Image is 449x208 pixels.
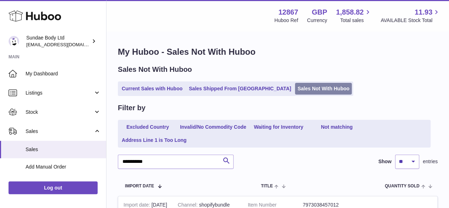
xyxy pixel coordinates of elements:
span: Title [261,184,273,188]
span: 11.93 [415,7,432,17]
span: Import date [125,184,154,188]
span: AVAILABLE Stock Total [380,17,440,24]
a: Sales Not With Huboo [295,83,352,95]
a: Excluded Country [119,121,176,133]
div: Currency [307,17,327,24]
div: Huboo Ref [274,17,298,24]
a: Waiting for Inventory [250,121,307,133]
span: Quantity Sold [385,184,420,188]
span: 1,858.82 [336,7,364,17]
a: Invalid/No Commodity Code [177,121,249,133]
img: internalAdmin-12867@internal.huboo.com [9,36,19,47]
span: Total sales [340,17,372,24]
span: My Dashboard [26,70,101,77]
a: Current Sales with Huboo [119,83,185,95]
a: Log out [9,181,98,194]
div: Sundae Body Ltd [26,34,90,48]
span: Add Manual Order [26,164,101,170]
a: 1,858.82 Total sales [336,7,372,24]
span: entries [423,158,438,165]
strong: GBP [312,7,327,17]
span: Listings [26,90,93,96]
strong: 12867 [278,7,298,17]
span: Stock [26,109,93,116]
label: Show [378,158,391,165]
a: 11.93 AVAILABLE Stock Total [380,7,440,24]
span: Sales [26,146,101,153]
span: [EMAIL_ADDRESS][DOMAIN_NAME] [26,42,104,47]
a: Sales Shipped From [GEOGRAPHIC_DATA] [186,83,294,95]
span: Sales [26,128,93,135]
a: Address Line 1 is Too Long [119,134,189,146]
h1: My Huboo - Sales Not With Huboo [118,46,438,58]
h2: Filter by [118,103,146,113]
a: Not matching [308,121,365,133]
h2: Sales Not With Huboo [118,65,192,74]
